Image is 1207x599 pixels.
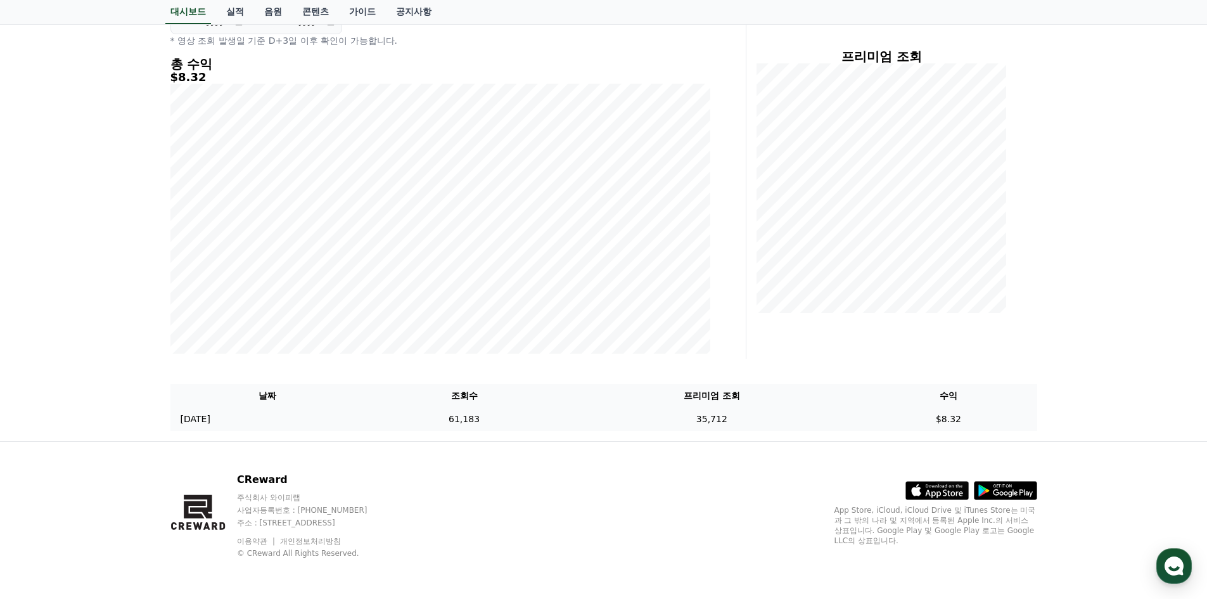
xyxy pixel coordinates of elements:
th: 프리미엄 조회 [563,384,860,408]
span: 대화 [116,422,131,432]
a: 개인정보처리방침 [280,537,341,546]
td: 35,712 [563,408,860,431]
a: 설정 [163,402,243,434]
p: © CReward All Rights Reserved. [237,548,392,558]
a: 홈 [4,402,84,434]
p: CReward [237,472,392,487]
td: 61,183 [365,408,564,431]
td: $8.32 [860,408,1037,431]
p: 사업자등록번호 : [PHONE_NUMBER] [237,505,392,515]
th: 날짜 [170,384,365,408]
h4: 총 수익 [170,57,710,71]
a: 대화 [84,402,163,434]
th: 조회수 [365,384,564,408]
p: App Store, iCloud, iCloud Drive 및 iTunes Store는 미국과 그 밖의 나라 및 지역에서 등록된 Apple Inc.의 서비스 상표입니다. Goo... [834,505,1037,546]
th: 수익 [860,384,1037,408]
a: 이용약관 [237,537,277,546]
p: 주소 : [STREET_ADDRESS] [237,518,392,528]
p: 주식회사 와이피랩 [237,493,392,503]
span: 홈 [40,421,48,431]
p: [DATE] [181,413,210,426]
h5: $8.32 [170,71,710,84]
span: 설정 [196,421,211,431]
h4: 프리미엄 조회 [757,49,1007,63]
p: * 영상 조회 발생일 기준 D+3일 이후 확인이 가능합니다. [170,34,710,47]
